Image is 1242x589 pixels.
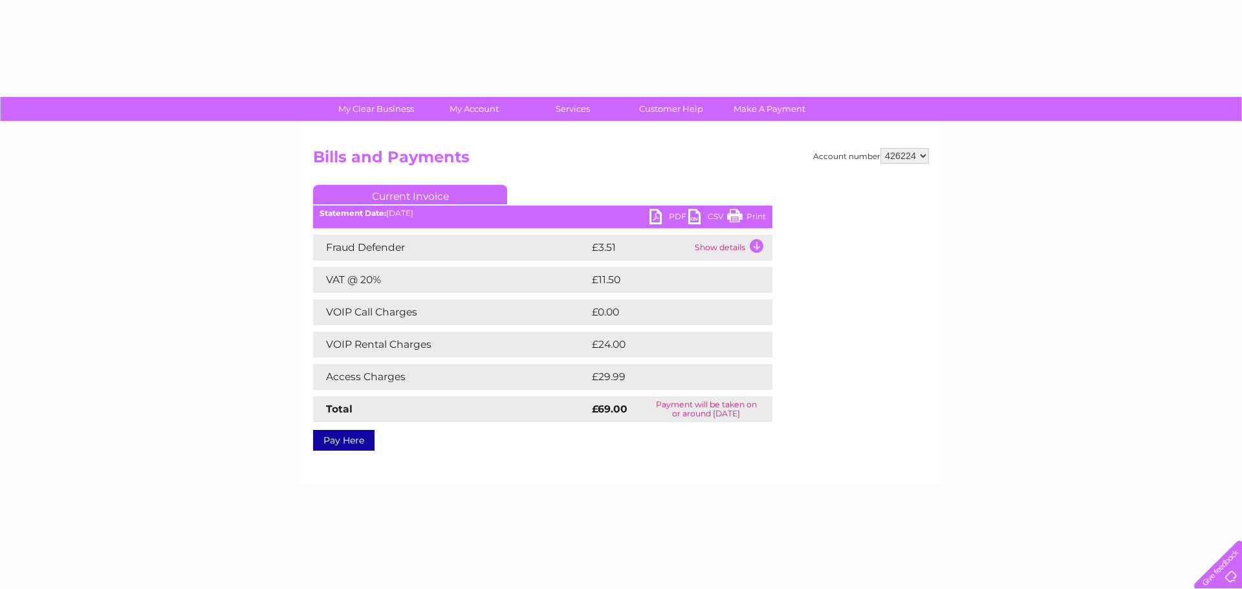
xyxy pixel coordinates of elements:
[313,267,589,293] td: VAT @ 20%
[421,97,528,121] a: My Account
[688,209,727,228] a: CSV
[313,148,929,173] h2: Bills and Payments
[716,97,823,121] a: Make A Payment
[618,97,724,121] a: Customer Help
[313,430,375,451] a: Pay Here
[592,403,627,415] strong: £69.00
[589,299,743,325] td: £0.00
[313,235,589,261] td: Fraud Defender
[326,403,353,415] strong: Total
[313,299,589,325] td: VOIP Call Charges
[313,364,589,390] td: Access Charges
[519,97,626,121] a: Services
[313,185,507,204] a: Current Invoice
[313,209,772,218] div: [DATE]
[589,267,744,293] td: £11.50
[313,332,589,358] td: VOIP Rental Charges
[589,364,747,390] td: £29.99
[589,332,747,358] td: £24.00
[649,209,688,228] a: PDF
[727,209,766,228] a: Print
[320,208,386,218] b: Statement Date:
[640,396,772,422] td: Payment will be taken on or around [DATE]
[323,97,430,121] a: My Clear Business
[813,148,929,164] div: Account number
[589,235,692,261] td: £3.51
[692,235,772,261] td: Show details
